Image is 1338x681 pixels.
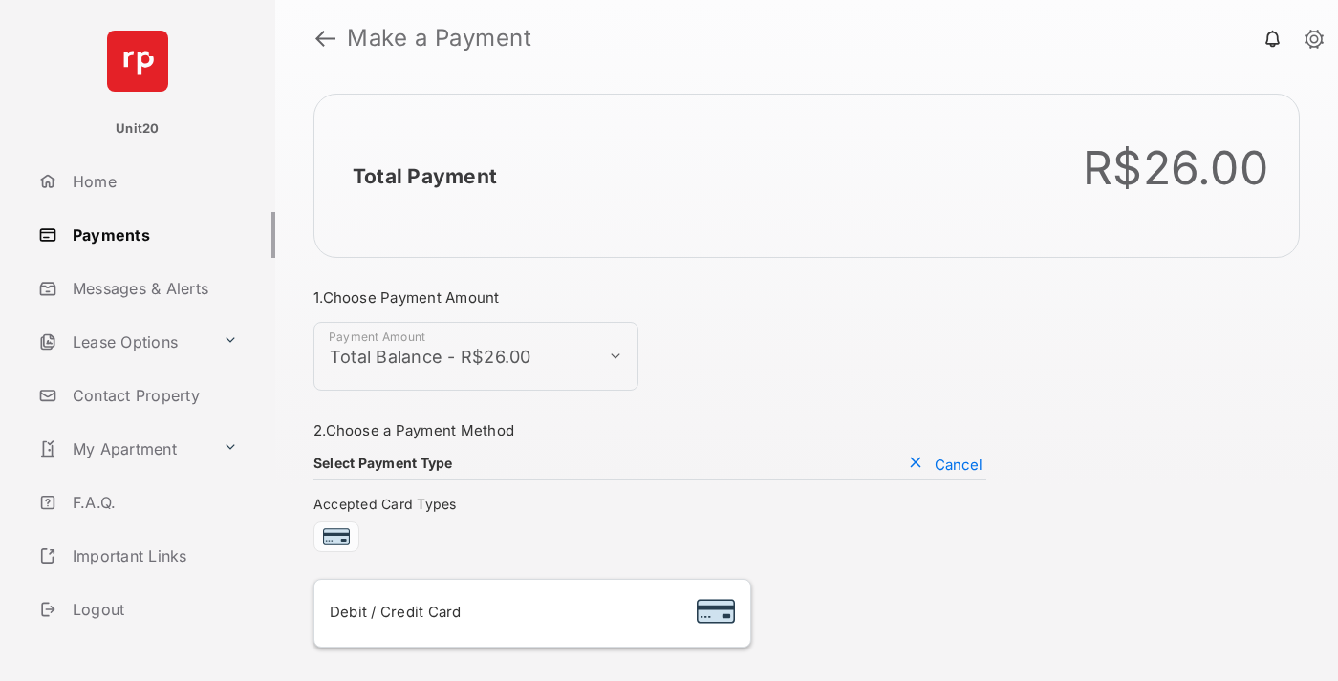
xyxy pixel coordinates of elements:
strong: Make a Payment [347,27,531,50]
span: Debit / Credit Card [330,603,462,621]
h3: 1. Choose Payment Amount [313,288,986,307]
h2: Total Payment [353,164,497,188]
a: Payments [31,212,275,258]
div: R$26.00 [1083,140,1268,196]
h4: Select Payment Type [313,455,453,471]
a: Messages & Alerts [31,266,275,311]
a: Contact Property [31,372,275,418]
p: Unit20 [116,119,160,138]
a: Logout [31,586,275,632]
a: Home [31,159,275,204]
h3: 2. Choose a Payment Method [313,421,986,439]
a: Lease Options [31,319,215,365]
a: My Apartment [31,426,215,472]
a: F.A.Q. [31,479,275,525]
span: Accepted Card Types [313,496,464,512]
button: Cancel [904,455,986,474]
img: svg+xml;base64,PHN2ZyB4bWxucz0iaHR0cDovL3d3dy53My5vcmcvMjAwMC9zdmciIHdpZHRoPSI2NCIgaGVpZ2h0PSI2NC... [107,31,168,92]
a: Important Links [31,533,246,579]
